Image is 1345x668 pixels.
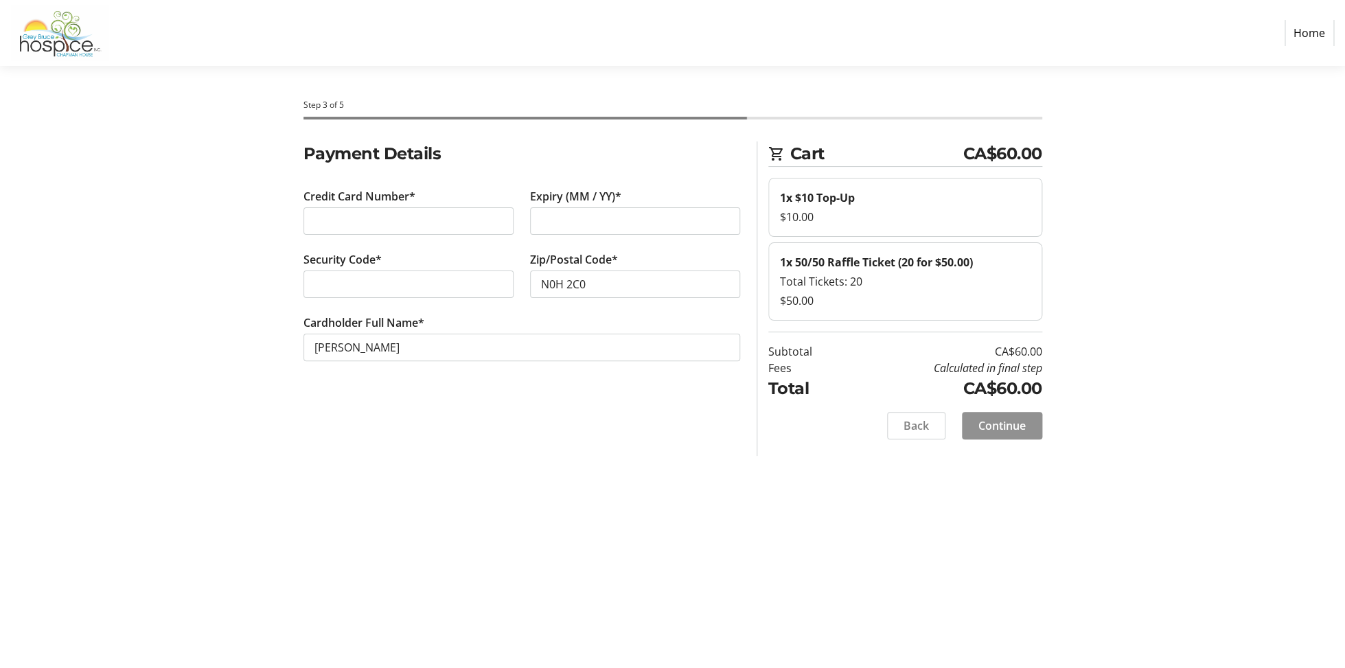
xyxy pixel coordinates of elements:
[847,376,1042,401] td: CA$60.00
[314,276,503,292] iframe: Secure CVC input frame
[963,141,1042,166] span: CA$60.00
[303,99,1042,111] div: Step 3 of 5
[904,417,929,434] span: Back
[303,141,740,166] h2: Payment Details
[768,376,847,401] td: Total
[790,141,963,166] span: Cart
[11,5,108,60] img: Grey Bruce Hospice's Logo
[303,251,382,268] label: Security Code*
[303,314,424,331] label: Cardholder Full Name*
[530,188,621,205] label: Expiry (MM / YY)*
[847,360,1042,376] td: Calculated in final step
[780,209,1031,225] div: $10.00
[303,334,740,361] input: Card Holder Name
[780,273,1031,290] div: Total Tickets: 20
[962,412,1042,439] button: Continue
[847,343,1042,360] td: CA$60.00
[780,292,1031,309] div: $50.00
[887,412,945,439] button: Back
[768,343,847,360] td: Subtotal
[314,213,503,229] iframe: Secure card number input frame
[530,251,618,268] label: Zip/Postal Code*
[530,270,740,298] input: Zip/Postal Code
[780,190,855,205] strong: 1x $10 Top-Up
[1285,20,1334,46] a: Home
[768,360,847,376] td: Fees
[780,255,973,270] strong: 1x 50/50 Raffle Ticket (20 for $50.00)
[978,417,1026,434] span: Continue
[541,213,729,229] iframe: Secure expiration date input frame
[303,188,415,205] label: Credit Card Number*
